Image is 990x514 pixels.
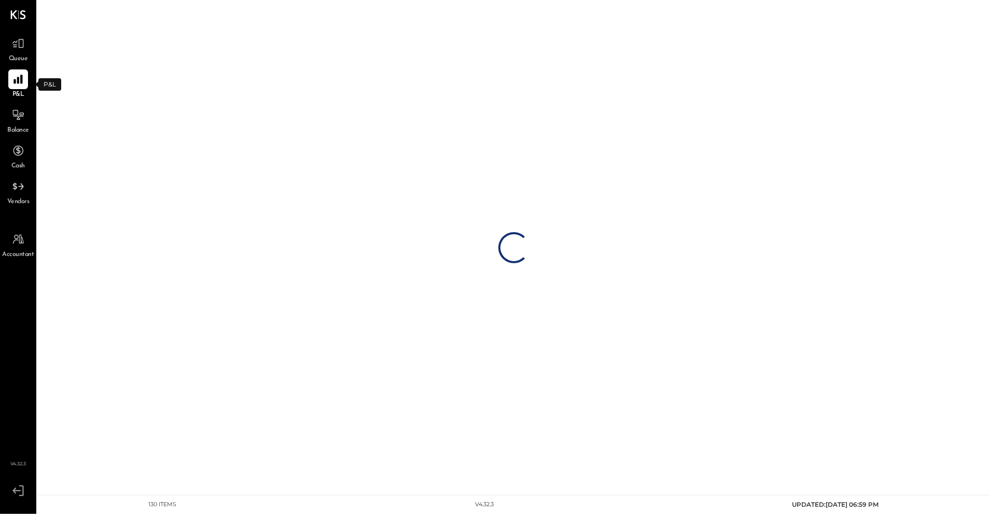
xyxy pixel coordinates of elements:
span: UPDATED: [DATE] 06:59 PM [792,501,879,508]
span: P&L [12,90,24,99]
a: Balance [1,105,36,135]
div: P&L [38,78,61,91]
span: Vendors [7,197,30,207]
a: P&L [1,69,36,99]
span: Queue [9,54,28,64]
a: Vendors [1,177,36,207]
span: Accountant [3,250,34,260]
span: Balance [7,126,29,135]
a: Cash [1,141,36,171]
a: Accountant [1,230,36,260]
div: v 4.32.3 [475,501,494,509]
a: Queue [1,34,36,64]
span: Cash [11,162,25,171]
div: 130 items [149,501,177,509]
